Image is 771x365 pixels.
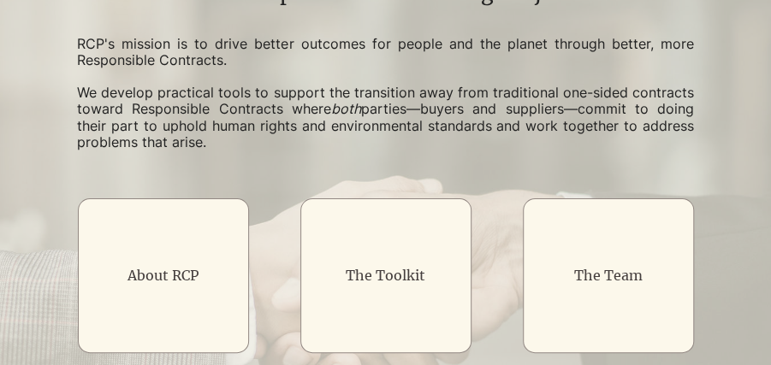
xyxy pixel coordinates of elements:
span: both [331,100,361,117]
p: RCP's mission is to drive better outcomes for people and the planet through better, more Responsi... [77,36,694,68]
p: We develop practical tools to support the transition away from traditional one-sided contracts to... [77,85,694,150]
a: About RCP [128,267,199,284]
a: The Team [574,267,643,284]
a: The Toolkit [346,267,425,284]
